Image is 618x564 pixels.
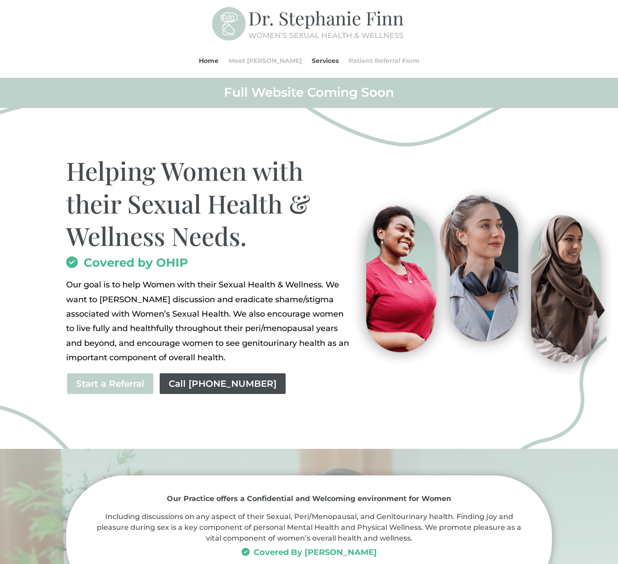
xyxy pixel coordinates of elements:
a: Meet [PERSON_NAME] [228,44,302,78]
h1: Helping Women with their Sexual Health & Wellness Needs. [66,154,352,257]
a: Home [199,44,219,78]
p: Our goal is to help Women with their Sexual Health & Wellness. We want to [PERSON_NAME] discussio... [66,278,352,365]
h2: Covered by OHIP [66,257,352,273]
a: Services [312,44,339,78]
strong: Our Practice offers a Confidential and Welcoming environment for Women [167,494,451,503]
a: Patient Referral Form [349,44,420,78]
a: Start a Referral [66,372,154,395]
div: Page 1 [66,278,352,365]
h2: Full Website Coming Soon [66,84,552,105]
p: Including discussions on any aspect of their Sexual, Peri/Menopausal, and Genitourinary health. F... [93,511,525,543]
a: Call [PHONE_NUMBER] [159,372,287,395]
h3: Covered By [PERSON_NAME] [93,544,525,561]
